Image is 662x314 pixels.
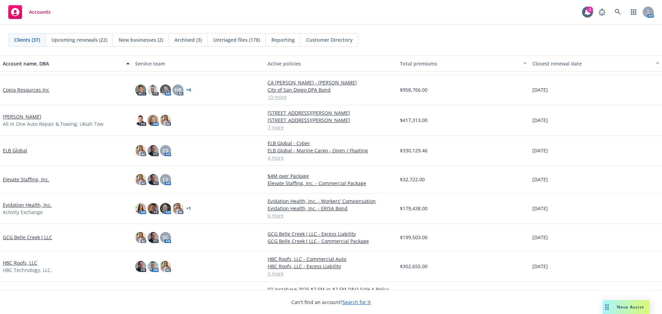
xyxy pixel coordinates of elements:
div: Service team [135,60,262,67]
span: HBC Technology, LLC. [3,266,52,274]
span: HB [174,86,181,93]
span: [DATE] [532,263,548,270]
a: HBC Roofs, LLC [3,259,37,266]
span: $199,503.00 [400,234,428,241]
img: photo [148,145,159,156]
img: photo [148,174,159,185]
img: photo [148,232,159,243]
div: Drag to move [603,300,611,314]
span: $330,129.46 [400,147,428,154]
span: [DATE] [532,205,548,212]
button: Total premiums [397,55,530,72]
img: photo [135,203,146,214]
img: photo [148,84,159,95]
img: photo [135,145,146,156]
a: + 1 [186,206,191,211]
span: Upcoming renewals (22) [51,36,107,43]
img: photo [160,203,171,214]
a: [STREET_ADDRESS][PERSON_NAME] [268,109,394,117]
span: CS [163,176,169,183]
img: photo [148,203,159,214]
div: Active policies [268,60,394,67]
img: photo [135,174,146,185]
a: 10 more [268,93,394,101]
span: [DATE] [532,234,548,241]
button: Active policies [265,55,397,72]
span: CS [163,147,169,154]
a: Evidation Health, Inc. [3,201,52,209]
span: Clients (37) [14,36,40,43]
div: Account name, DBA [3,60,122,67]
img: photo [148,115,159,126]
span: [DATE] [532,147,548,154]
span: $179,438.00 [400,205,428,212]
span: SC [163,234,169,241]
img: photo [160,84,171,95]
span: Reporting [271,36,295,43]
span: New businesses (2) [119,36,163,43]
img: photo [135,261,146,272]
a: Search for it [342,299,371,305]
img: photo [135,232,146,243]
a: Elevate Staffing, Inc. [3,176,49,183]
a: 3 more [268,270,394,277]
a: $4M over Package [268,172,394,180]
span: [DATE] [532,86,548,93]
a: HBC Roofs, LLC - Commercial Auto [268,255,394,263]
a: Switch app [627,5,641,19]
span: [DATE] [532,117,548,124]
a: 7 more [268,124,394,131]
a: HBC Roofs, LLC - Excess Liability [268,263,394,270]
img: photo [172,203,183,214]
a: ELB Global [3,147,27,154]
span: Nova Assist [617,304,644,310]
button: Closest renewal date [530,55,662,72]
span: Untriaged files (178) [213,36,260,43]
span: [DATE] [532,176,548,183]
a: GCG Belle Creek I LLC - Commercial Package [268,237,394,245]
a: ELB Global - Cyber [268,140,394,147]
button: Service team [132,55,265,72]
a: GCG Belle Creek I LLC - Excess Liability [268,230,394,237]
span: Archived (3) [174,36,202,43]
img: photo [160,261,171,272]
span: Customer Directory [306,36,353,43]
img: photo [135,84,146,95]
a: Search [611,5,625,19]
img: photo [160,115,171,126]
img: photo [135,115,146,126]
button: Nova Assist [603,300,650,314]
div: 2 [587,7,593,13]
span: $958,766.00 [400,86,428,93]
a: CA [PERSON_NAME] - [PERSON_NAME] [268,79,394,86]
div: Closest renewal date [532,60,652,67]
a: [STREET_ADDRESS][PERSON_NAME] [268,117,394,124]
a: Accounts [6,2,53,22]
span: $417,313.00 [400,117,428,124]
span: $32,722.00 [400,176,425,183]
a: 4 more [268,154,394,161]
a: [PERSON_NAME] [3,113,41,120]
span: Can't find an account? [291,298,371,306]
a: Elevate Staffing, Inc. - Commercial Package [268,180,394,187]
a: Evidation Health, Inc. - Workers' Compensation [268,197,394,205]
span: $302,655.00 [400,263,428,270]
a: GCG Belle Creek I LLC [3,234,52,241]
a: Evidation Health, Inc. - ERISA Bond [268,205,394,212]
span: Accounts [29,9,51,15]
a: 6 more [268,212,394,219]
a: ELB Global - Marine Cargo - Open / Floating [268,147,394,154]
span: Activity Exchange [3,209,43,216]
a: City of San Diego DPA Bond [268,86,394,93]
a: Report a Bug [595,5,609,19]
a: Copia Resources Inc [3,86,49,93]
a: 02 Instabase 2025 $2.5M xs $7.5M D&O Side A Policy - AIG [268,286,394,300]
span: All In One Auto Repair & Towing; Ukiah Tow [3,120,103,128]
div: Total premiums [400,60,519,67]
